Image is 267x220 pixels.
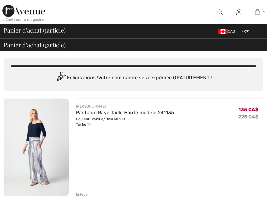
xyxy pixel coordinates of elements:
span: Panier d'achat ( article) [4,42,66,48]
a: Se connecter [231,8,246,16]
img: Congratulation2.svg [55,72,67,84]
a: Pantalon Rayé Taille Haute modèle 241135 [76,110,174,115]
span: CAD [218,29,238,33]
div: Félicitations ! Votre commande sera expédiée GRATUITEMENT ! [11,72,256,84]
img: recherche [218,8,223,16]
span: 1 [263,9,265,15]
span: Panier d'achat ( article) [4,27,66,33]
span: FR [241,29,249,33]
span: 1 [45,26,47,33]
img: Mes infos [236,8,241,16]
img: Canadian Dollar [218,29,228,34]
div: [PERSON_NAME] [76,104,174,109]
span: 1 [45,40,47,48]
div: Enlever [76,192,90,197]
img: 1ère Avenue [2,5,45,17]
span: 135 CA$ [238,105,259,112]
s: 225 CA$ [238,114,259,120]
a: 1 [249,8,267,16]
img: Mon panier [255,8,260,16]
div: Couleur: Vanille/Bleu Minuit Taille: 14 [76,116,174,127]
div: < Continuer à magasiner [2,17,46,22]
img: Pantalon Rayé Taille Haute modèle 241135 [4,99,69,196]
